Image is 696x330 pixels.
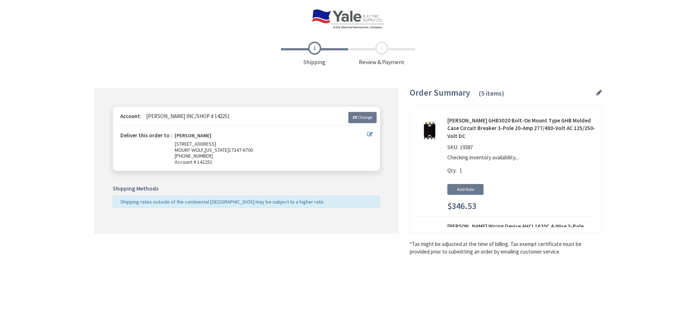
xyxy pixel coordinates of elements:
span: Shipping [281,42,348,66]
img: Yale Electric Supply Co. [312,9,384,29]
span: Review & Payment [348,42,415,66]
: *Tax might be adjusted at the time of billing. Tax exempt certificate must be provided prior to s... [410,240,602,256]
strong: [PERSON_NAME] GHB3020 Bolt-On Mount Type GHB Molded Case Circuit Breaker 3-Pole 20-Amp 277/480-Vo... [447,117,596,140]
span: 1 [460,167,462,174]
img: Cooper Wiring Device AHCL1620C 4-Wire 3-Pole Ultra Grip Industrial Grade Color Coded Locking Conn... [418,225,441,248]
span: Shipping rates outside of the continental [GEOGRAPHIC_DATA] may be subject to a higher rate. [120,199,324,205]
span: [STREET_ADDRESS] [175,141,216,147]
span: $346.53 [447,201,476,211]
div: SKU: [447,143,475,154]
span: [US_STATE] [205,147,229,153]
strong: [PERSON_NAME] [175,133,211,141]
span: [PERSON_NAME] INC/SHOP # 142251 [142,113,230,120]
span: 17347-6700 [229,147,253,153]
span: Order Summary [410,87,470,98]
strong: [PERSON_NAME] Wiring Device AHCL1620C 4-Wire 3-Pole Ultra Grip Industrial Grade Color Coded Locki... [447,222,596,246]
p: Checking inventory availability... [447,154,592,161]
span: Change [358,114,372,120]
span: 19387 [458,144,475,151]
span: (5 items) [479,89,504,97]
h5: Shipping Methods [113,185,380,192]
strong: Deliver this order to : [120,132,172,139]
span: [PHONE_NUMBER] [175,153,213,159]
span: Account # 142251 [175,159,367,165]
strong: Account: [120,113,141,120]
a: Change [348,112,377,123]
span: MOUNT WOLF, [175,147,205,153]
span: Qty [447,167,456,174]
img: Eaton GHB3020 Bolt-On Mount Type GHB Molded Case Circuit Breaker 3-Pole 20-Amp 277/480-Volt AC 12... [418,120,441,142]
